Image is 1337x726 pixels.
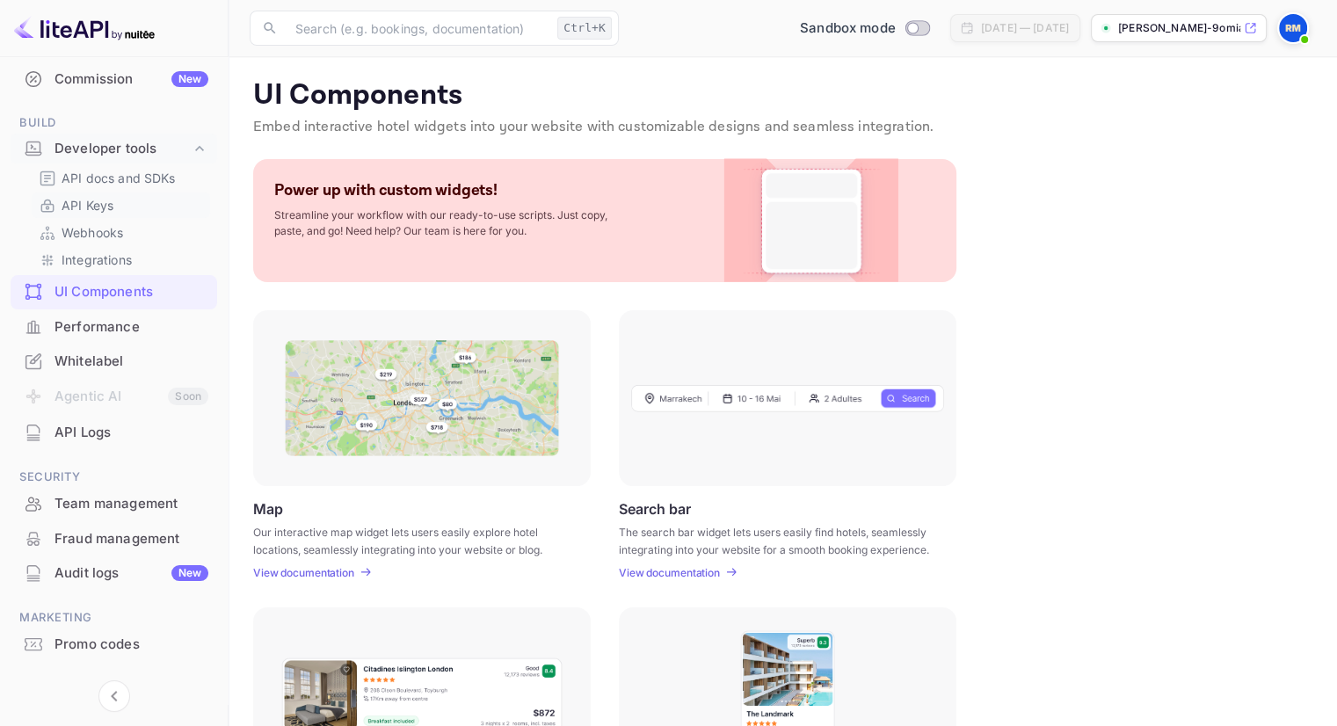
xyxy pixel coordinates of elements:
[62,250,132,269] p: Integrations
[253,566,360,579] a: View documentation
[11,468,217,487] span: Security
[619,524,934,555] p: The search bar widget lets users easily find hotels, seamlessly integrating into your website for...
[11,628,217,662] div: Promo codes
[11,556,217,591] div: Audit logsNew
[274,180,498,200] p: Power up with custom widgets!
[253,566,354,579] p: View documentation
[11,310,217,345] div: Performance
[981,20,1069,36] div: [DATE] — [DATE]
[11,556,217,589] a: Audit logsNew
[619,566,725,579] a: View documentation
[54,563,208,584] div: Audit logs
[62,223,123,242] p: Webhooks
[253,117,1312,138] p: Embed interactive hotel widgets into your website with customizable designs and seamless integrat...
[98,680,130,712] button: Collapse navigation
[274,207,626,239] p: Streamline your workflow with our ready-to-use scripts. Just copy, paste, and go! Need help? Our ...
[11,275,217,309] div: UI Components
[253,500,283,517] p: Map
[11,487,217,519] a: Team management
[39,223,203,242] a: Webhooks
[800,18,896,39] span: Sandbox mode
[32,165,210,191] div: API docs and SDKs
[793,18,936,39] div: Switch to Production mode
[171,71,208,87] div: New
[285,340,559,456] img: Map Frame
[39,169,203,187] a: API docs and SDKs
[171,565,208,581] div: New
[54,529,208,549] div: Fraud management
[619,566,720,579] p: View documentation
[14,14,155,42] img: LiteAPI logo
[11,628,217,660] a: Promo codes
[253,524,569,555] p: Our interactive map widget lets users easily explore hotel locations, seamlessly integrating into...
[54,139,191,159] div: Developer tools
[11,345,217,379] div: Whitelabel
[11,522,217,555] a: Fraud management
[619,500,691,517] p: Search bar
[11,608,217,628] span: Marketing
[11,310,217,343] a: Performance
[740,159,883,282] img: Custom Widget PNG
[631,384,944,412] img: Search Frame
[62,196,113,214] p: API Keys
[54,423,208,443] div: API Logs
[54,69,208,90] div: Commission
[11,62,217,95] a: CommissionNew
[39,250,203,269] a: Integrations
[1118,20,1240,36] p: [PERSON_NAME]-9omia.nuit...
[39,196,203,214] a: API Keys
[32,247,210,272] div: Integrations
[32,220,210,245] div: Webhooks
[11,345,217,377] a: Whitelabel
[54,635,208,655] div: Promo codes
[11,134,217,164] div: Developer tools
[54,282,208,302] div: UI Components
[11,275,217,308] a: UI Components
[54,494,208,514] div: Team management
[253,78,1312,113] p: UI Components
[11,416,217,448] a: API Logs
[54,352,208,372] div: Whitelabel
[1279,14,1307,42] img: rajiv manoj
[11,487,217,521] div: Team management
[11,522,217,556] div: Fraud management
[285,11,550,46] input: Search (e.g. bookings, documentation)
[54,317,208,338] div: Performance
[11,62,217,97] div: CommissionNew
[11,416,217,450] div: API Logs
[62,169,176,187] p: API docs and SDKs
[32,192,210,218] div: API Keys
[557,17,612,40] div: Ctrl+K
[11,113,217,133] span: Build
